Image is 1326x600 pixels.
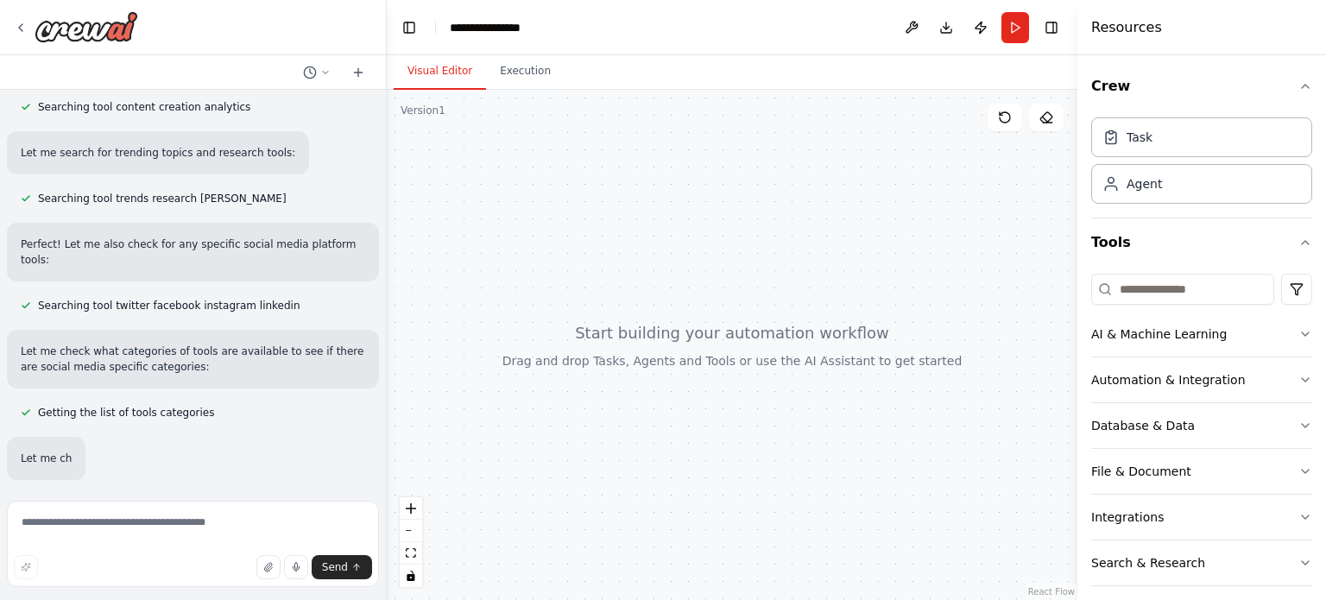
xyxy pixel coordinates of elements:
[1091,495,1312,540] button: Integrations
[14,555,38,579] button: Improve this prompt
[21,344,365,375] p: Let me check what categories of tools are available to see if there are social media specific cat...
[1091,554,1205,572] div: Search & Research
[450,19,536,36] nav: breadcrumb
[21,237,365,268] p: Perfect! Let me also check for any specific social media platform tools:
[21,145,295,161] p: Let me search for trending topics and research tools:
[1091,17,1162,38] h4: Resources
[1091,111,1312,218] div: Crew
[486,54,565,90] button: Execution
[397,16,421,40] button: Hide left sidebar
[344,62,372,83] button: Start a new chat
[1091,417,1195,434] div: Database & Data
[1127,175,1162,193] div: Agent
[1091,312,1312,357] button: AI & Machine Learning
[1127,129,1152,146] div: Task
[1091,357,1312,402] button: Automation & Integration
[400,542,422,565] button: fit view
[400,497,422,587] div: React Flow controls
[38,299,300,313] span: Searching tool twitter facebook instagram linkedin
[1091,62,1312,111] button: Crew
[1091,508,1164,526] div: Integrations
[296,62,338,83] button: Switch to previous chat
[38,192,287,205] span: Searching tool trends research [PERSON_NAME]
[1091,325,1227,343] div: AI & Machine Learning
[21,451,72,466] p: Let me ch
[400,520,422,542] button: zoom out
[394,54,486,90] button: Visual Editor
[312,555,372,579] button: Send
[38,406,214,420] span: Getting the list of tools categories
[256,555,281,579] button: Upload files
[1091,403,1312,448] button: Database & Data
[401,104,445,117] div: Version 1
[1028,587,1075,597] a: React Flow attribution
[1091,463,1191,480] div: File & Document
[38,100,250,114] span: Searching tool content creation analytics
[400,497,422,520] button: zoom in
[1091,449,1312,494] button: File & Document
[322,560,348,574] span: Send
[284,555,308,579] button: Click to speak your automation idea
[400,565,422,587] button: toggle interactivity
[1091,218,1312,267] button: Tools
[1091,540,1312,585] button: Search & Research
[1091,371,1246,388] div: Automation & Integration
[35,11,138,42] img: Logo
[1039,16,1064,40] button: Hide right sidebar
